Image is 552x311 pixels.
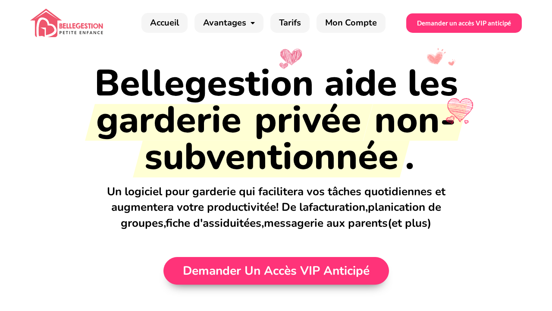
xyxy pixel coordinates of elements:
[448,59,456,66] img: bellegestion_heart3
[264,216,388,231] span: messagerie aux parents
[121,200,441,230] span: planication de groupes
[442,98,477,124] img: bellegestion_heart2
[90,102,248,139] span: garderie
[194,13,263,33] a: Avantages
[172,260,380,282] a: Demander un accès VIP anticipé
[141,13,188,33] a: Accueil
[280,49,302,65] img: bellegestion_heart1
[426,48,447,64] img: bellegestion_heart3
[405,132,414,182] span: .
[279,63,288,69] img: bellegestion_heart1
[270,13,310,33] a: Tarifs
[406,13,522,33] a: Demander un accès VIP anticipé
[368,102,462,139] span: non-
[94,58,458,108] span: Bellegestion aide les
[183,265,370,277] span: Demander un accès VIP anticipé
[317,13,386,33] a: Mon Compte
[138,139,405,175] span: subventionnée
[82,184,470,231] h3: Un logiciel pour garderie qui facilitera vos tâches quotidiennes et augmentera votre productivité...
[417,20,511,26] span: Demander un accès VIP anticipé
[248,102,368,139] span: privée
[309,200,365,215] span: facturation
[166,216,261,231] span: fiche d'assiduitées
